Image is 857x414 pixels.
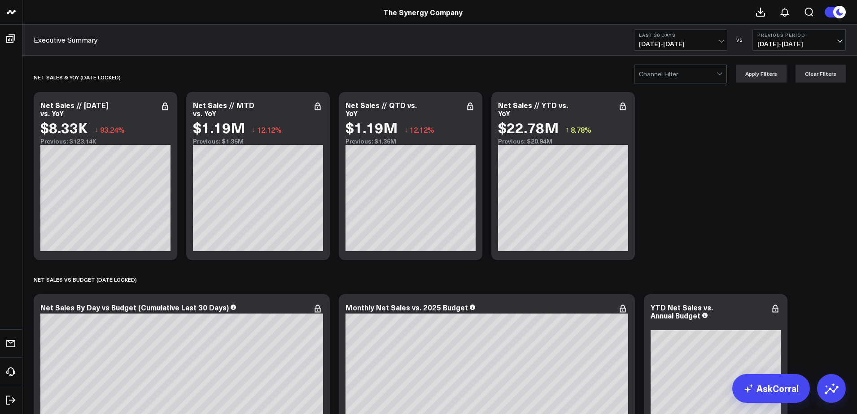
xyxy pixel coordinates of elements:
[40,302,229,312] div: Net Sales By Day vs Budget (Cumulative Last 30 Days)
[410,125,434,135] span: 12.12%
[193,100,254,118] div: Net Sales // MTD vs. YoY
[252,124,255,135] span: ↓
[639,40,722,48] span: [DATE] - [DATE]
[757,40,841,48] span: [DATE] - [DATE]
[639,32,722,38] b: Last 30 Days
[498,138,628,145] div: Previous: $20.94M
[796,65,846,83] button: Clear Filters
[732,374,810,403] a: AskCorral
[404,124,408,135] span: ↓
[34,269,137,290] div: NET SALES vs BUDGET (date locked)
[736,65,787,83] button: Apply Filters
[383,7,463,17] a: The Synergy Company
[651,302,713,320] div: YTD Net Sales vs. Annual Budget
[193,119,245,135] div: $1.19M
[757,32,841,38] b: Previous Period
[634,29,727,51] button: Last 30 Days[DATE]-[DATE]
[498,119,559,135] div: $22.78M
[34,67,121,87] div: net sales & yoy (date locked)
[257,125,282,135] span: 12.12%
[571,125,591,135] span: 8.78%
[345,119,398,135] div: $1.19M
[34,35,98,45] a: Executive Summary
[345,302,468,312] div: Monthly Net Sales vs. 2025 Budget
[345,100,417,118] div: Net Sales // QTD vs. YoY
[345,138,476,145] div: Previous: $1.35M
[193,138,323,145] div: Previous: $1.35M
[498,100,568,118] div: Net Sales // YTD vs. YoY
[95,124,98,135] span: ↓
[40,119,88,135] div: $8.33K
[565,124,569,135] span: ↑
[752,29,846,51] button: Previous Period[DATE]-[DATE]
[732,37,748,43] div: VS
[40,100,108,118] div: Net Sales // [DATE] vs. YoY
[100,125,125,135] span: 93.24%
[40,138,171,145] div: Previous: $123.14K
